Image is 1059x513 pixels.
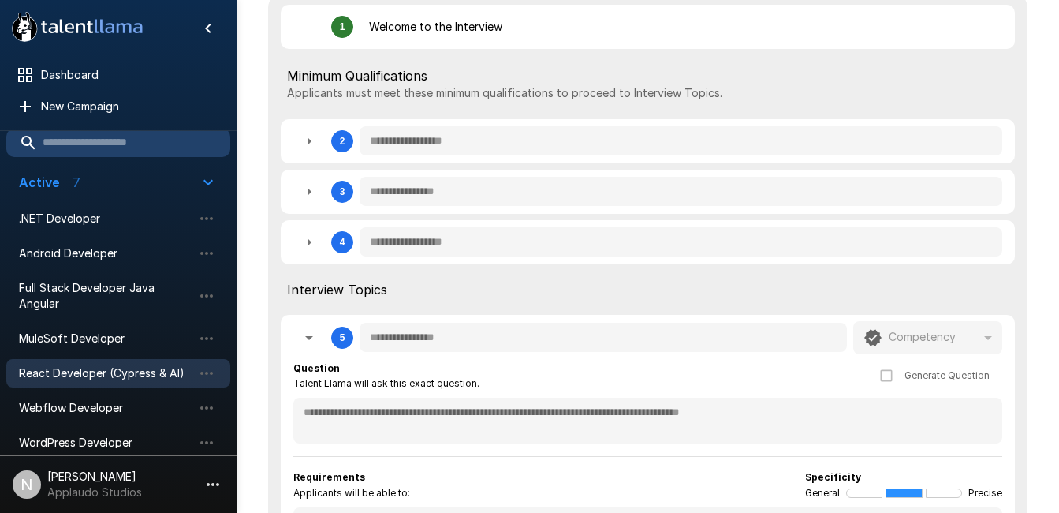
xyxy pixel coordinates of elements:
p: Competency [889,329,956,345]
div: 3 [340,186,345,197]
b: Specificity [805,471,861,483]
b: Requirements [293,471,365,483]
b: Question [293,362,340,374]
div: 3 [281,170,1015,214]
div: 4 [281,220,1015,264]
span: Precise [968,485,1002,501]
span: Applicants will be able to: [293,485,410,501]
div: 2 [340,136,345,147]
div: 5 [340,332,345,343]
span: Minimum Qualifications [287,66,1009,85]
span: Talent Llama will ask this exact question. [293,376,479,391]
p: Welcome to the Interview [369,19,502,35]
p: Applicants must meet these minimum qualifications to proceed to Interview Topics. [287,85,1009,101]
span: Interview Topics [287,280,1009,299]
div: 1 [340,21,345,32]
span: Generate Question [904,368,990,384]
div: 2 [281,119,1015,163]
span: General [805,485,840,501]
div: 4 [340,237,345,248]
